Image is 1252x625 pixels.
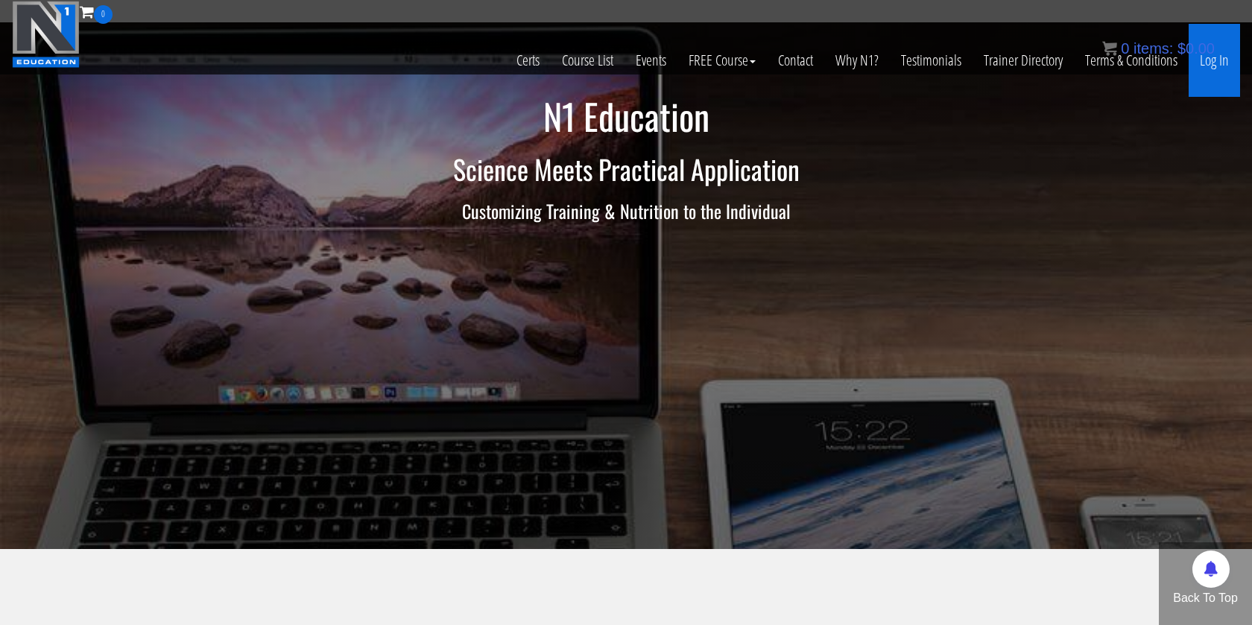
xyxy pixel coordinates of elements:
[190,97,1062,136] h1: N1 Education
[1189,24,1240,97] a: Log In
[1102,40,1215,57] a: 0 items: $0.00
[190,201,1062,221] h3: Customizing Training & Nutrition to the Individual
[1134,40,1173,57] span: items:
[190,154,1062,184] h2: Science Meets Practical Application
[1177,40,1186,57] span: $
[505,24,551,97] a: Certs
[767,24,824,97] a: Contact
[1074,24,1189,97] a: Terms & Conditions
[94,5,113,24] span: 0
[677,24,767,97] a: FREE Course
[1102,41,1117,56] img: icon11.png
[824,24,890,97] a: Why N1?
[80,1,113,22] a: 0
[12,1,80,68] img: n1-education
[1177,40,1215,57] bdi: 0.00
[625,24,677,97] a: Events
[551,24,625,97] a: Course List
[1121,40,1129,57] span: 0
[973,24,1074,97] a: Trainer Directory
[890,24,973,97] a: Testimonials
